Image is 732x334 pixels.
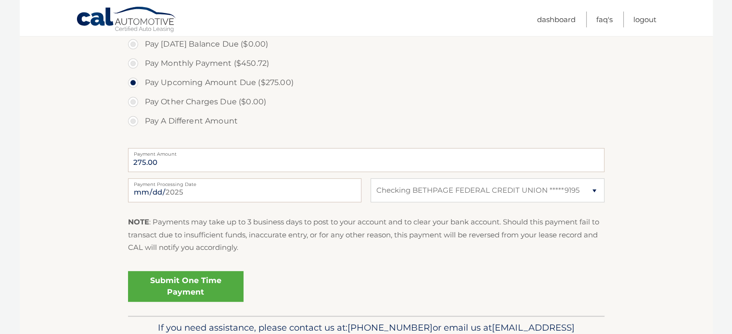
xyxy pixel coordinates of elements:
label: Pay Monthly Payment ($450.72) [128,54,604,73]
label: Payment Amount [128,148,604,156]
label: Pay Other Charges Due ($0.00) [128,92,604,111]
a: Logout [633,12,656,27]
a: Cal Automotive [76,6,177,34]
label: Pay Upcoming Amount Due ($275.00) [128,73,604,92]
input: Payment Date [128,178,361,202]
a: FAQ's [596,12,613,27]
label: Pay A Different Amount [128,111,604,131]
label: Pay [DATE] Balance Due ($0.00) [128,35,604,54]
span: [PHONE_NUMBER] [347,322,433,333]
a: Dashboard [537,12,576,27]
a: Submit One Time Payment [128,271,244,302]
label: Payment Processing Date [128,178,361,186]
input: Payment Amount [128,148,604,172]
strong: NOTE [128,217,149,226]
p: : Payments may take up to 3 business days to post to your account and to clear your bank account.... [128,216,604,254]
